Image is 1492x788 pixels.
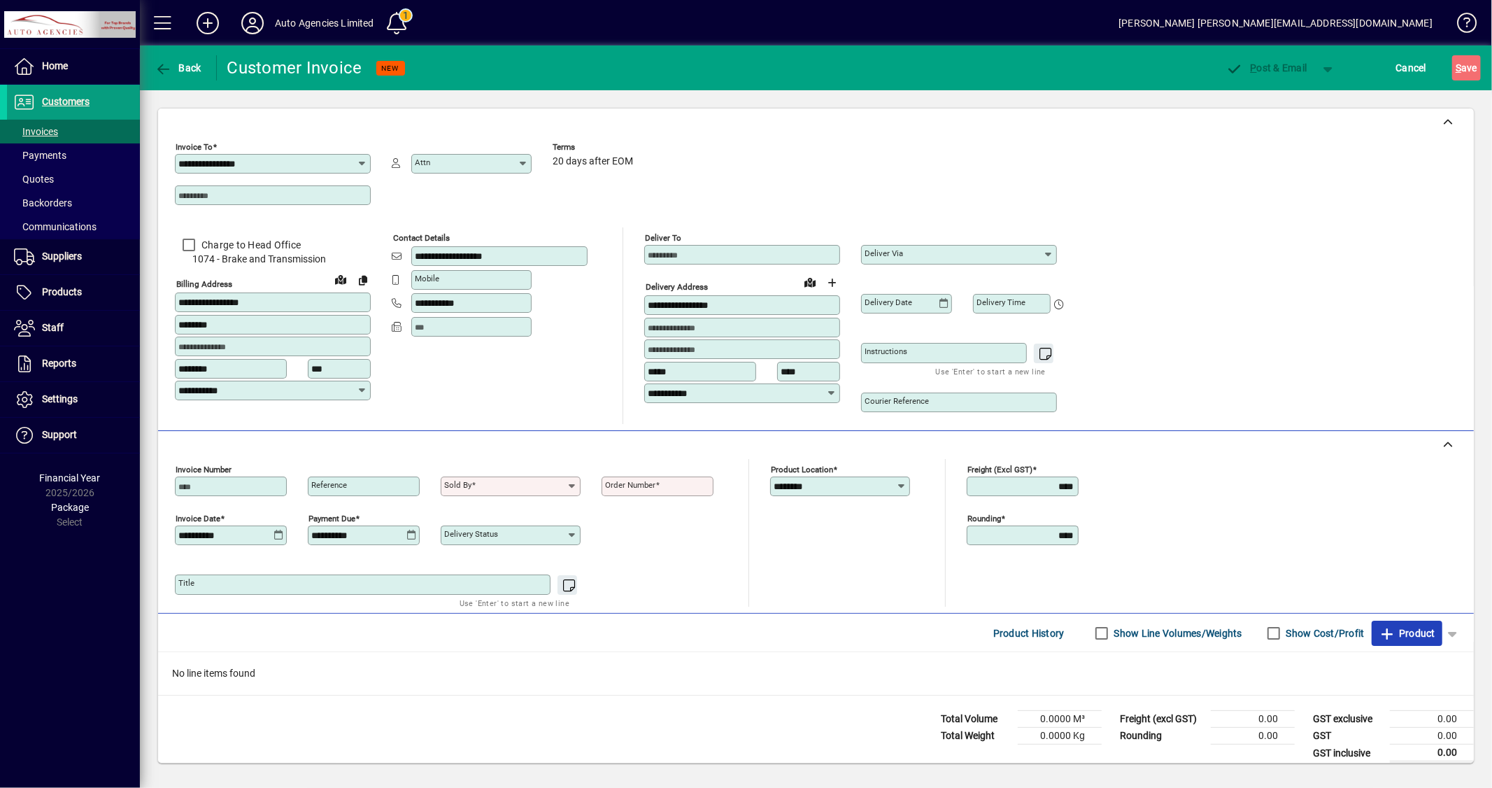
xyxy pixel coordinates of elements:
td: 0.0000 Kg [1018,728,1102,745]
span: ave [1456,57,1477,79]
a: Knowledge Base [1447,3,1475,48]
a: View on map [799,271,821,293]
mat-label: Invoice To [176,142,213,152]
span: Reports [42,358,76,369]
button: Cancel [1393,55,1430,80]
span: Product History [993,622,1065,645]
button: Back [151,55,205,80]
mat-label: Rounding [967,514,1001,523]
td: Total Weight [934,728,1018,745]
span: Package [51,502,89,513]
mat-label: Invoice number [176,465,232,474]
mat-label: Invoice date [176,514,220,523]
button: Profile [230,10,275,36]
span: S [1456,62,1461,73]
a: Payments [7,143,140,167]
a: Support [7,418,140,453]
mat-label: Reference [311,480,347,490]
a: Settings [7,382,140,417]
mat-label: Delivery status [444,529,498,539]
td: Freight (excl GST) [1113,711,1211,728]
span: Suppliers [42,251,82,262]
mat-label: Deliver via [865,248,903,258]
a: Suppliers [7,239,140,274]
span: Home [42,60,68,71]
span: Communications [14,221,97,232]
div: Customer Invoice [227,57,362,79]
span: Cancel [1396,57,1427,79]
div: [PERSON_NAME] [PERSON_NAME][EMAIL_ADDRESS][DOMAIN_NAME] [1118,12,1433,34]
mat-label: Title [178,578,194,588]
span: 20 days after EOM [553,156,633,167]
a: Products [7,275,140,310]
div: Auto Agencies Limited [275,12,374,34]
mat-label: Sold by [444,480,471,490]
button: Product [1372,621,1442,646]
span: Settings [42,393,78,404]
mat-label: Delivery date [865,297,912,307]
span: Invoices [14,126,58,137]
td: 0.00 [1211,728,1295,745]
span: Staff [42,322,64,333]
label: Show Cost/Profit [1284,626,1365,640]
span: Backorders [14,197,72,209]
label: Charge to Head Office [199,238,301,252]
a: Invoices [7,120,140,143]
app-page-header-button: Back [140,55,217,80]
span: ost & Email [1226,62,1307,73]
td: 0.00 [1390,745,1474,762]
span: Customers [42,96,90,107]
button: Add [185,10,230,36]
mat-label: Order number [605,480,655,490]
td: Rounding [1113,728,1211,745]
a: Staff [7,311,140,346]
span: Quotes [14,174,54,185]
span: Product [1379,622,1435,645]
mat-label: Delivery time [976,297,1025,307]
mat-label: Mobile [415,274,439,283]
span: Payments [14,150,66,161]
mat-hint: Use 'Enter' to start a new line [460,595,569,611]
a: Home [7,49,140,84]
mat-label: Attn [415,157,430,167]
td: 0.00 [1390,728,1474,745]
span: Back [155,62,201,73]
label: Show Line Volumes/Weights [1111,626,1242,640]
button: Choose address [821,272,844,294]
a: Reports [7,346,140,381]
mat-label: Product location [771,465,833,474]
button: Save [1452,55,1481,80]
span: 1074 - Brake and Transmission [175,252,371,267]
mat-label: Freight (excl GST) [967,465,1032,474]
button: Post & Email [1219,55,1314,80]
span: Terms [553,143,637,152]
td: GST [1306,728,1390,745]
mat-hint: Use 'Enter' to start a new line [936,363,1046,379]
span: Financial Year [40,472,101,484]
mat-label: Payment due [308,514,355,523]
span: Support [42,429,77,440]
span: Products [42,286,82,297]
div: No line items found [158,652,1474,695]
td: GST exclusive [1306,711,1390,728]
td: 0.0000 M³ [1018,711,1102,728]
a: Communications [7,215,140,239]
a: Backorders [7,191,140,215]
td: 0.00 [1211,711,1295,728]
a: Quotes [7,167,140,191]
mat-label: Courier Reference [865,396,929,406]
button: Product History [988,621,1070,646]
td: Total Volume [934,711,1018,728]
td: GST inclusive [1306,745,1390,762]
a: View on map [329,268,352,290]
mat-label: Instructions [865,346,907,356]
mat-label: Deliver To [645,233,681,243]
span: P [1251,62,1257,73]
td: 0.00 [1390,711,1474,728]
span: NEW [382,64,399,73]
button: Copy to Delivery address [352,269,374,291]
